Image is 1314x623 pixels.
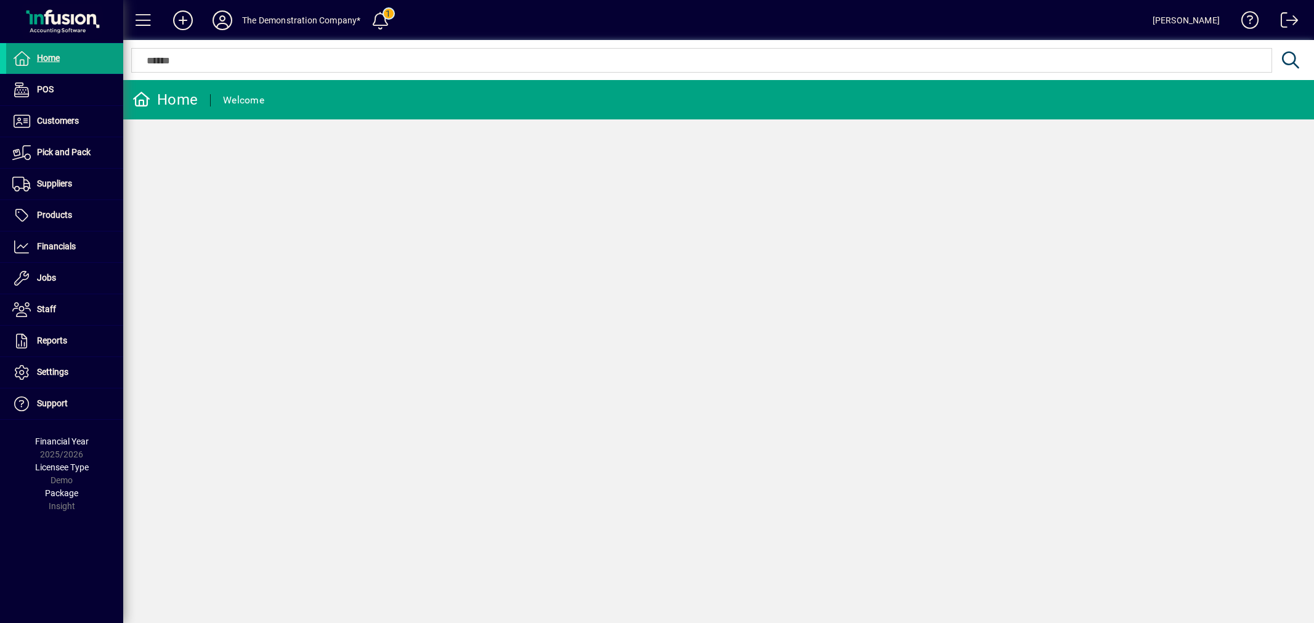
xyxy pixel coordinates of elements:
a: Financials [6,231,123,262]
span: Suppliers [37,179,72,188]
span: Support [37,398,68,408]
span: Pick and Pack [37,147,91,157]
span: POS [37,84,54,94]
button: Add [163,9,203,31]
span: Home [37,53,60,63]
div: Welcome [223,90,264,110]
a: Logout [1271,2,1299,42]
span: Staff [37,304,56,314]
span: Licensee Type [35,462,89,472]
a: Customers [6,106,123,137]
a: Jobs [6,263,123,294]
span: Financial Year [35,436,89,446]
span: Settings [37,367,68,377]
span: Jobs [37,273,56,283]
a: Suppliers [6,169,123,199]
a: Pick and Pack [6,137,123,168]
span: Products [37,210,72,220]
a: POS [6,74,123,105]
div: [PERSON_NAME] [1153,10,1220,30]
div: Home [132,90,198,110]
a: Knowledge Base [1232,2,1259,42]
span: Customers [37,116,79,126]
div: The Demonstration Company* [242,10,361,30]
a: Settings [6,357,123,388]
a: Staff [6,294,123,325]
span: Package [45,488,78,498]
a: Support [6,388,123,419]
a: Products [6,200,123,231]
span: Financials [37,241,76,251]
button: Profile [203,9,242,31]
a: Reports [6,326,123,356]
span: Reports [37,336,67,345]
